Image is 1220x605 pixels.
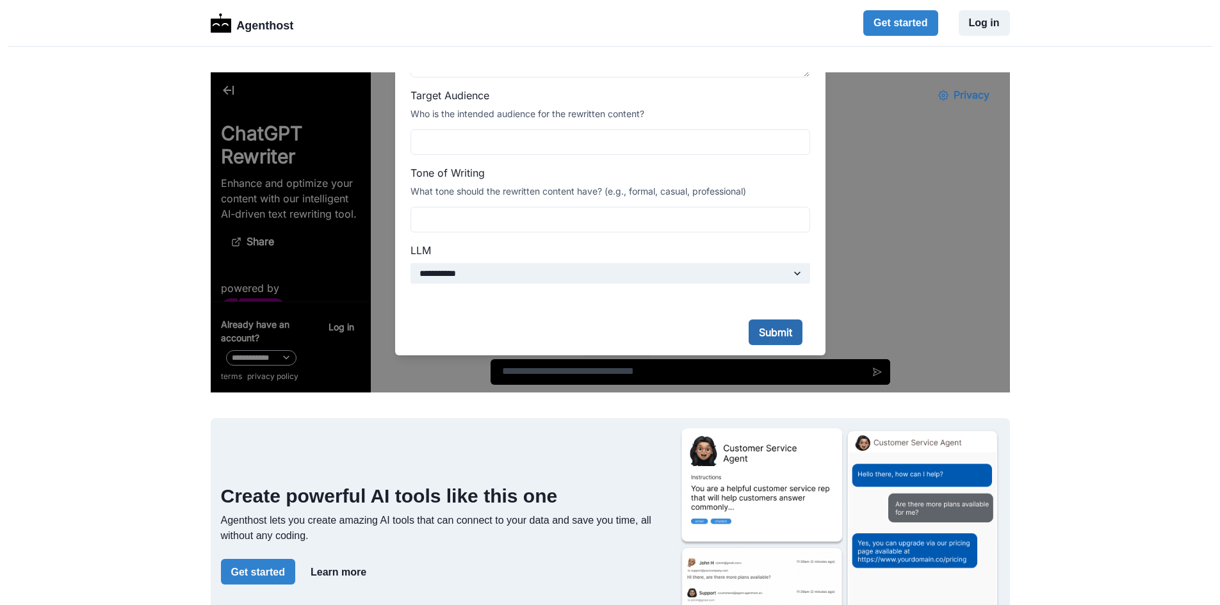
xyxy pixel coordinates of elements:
[221,485,669,508] h2: Create powerful AI tools like this one
[959,10,1010,36] button: Log in
[211,12,294,35] a: LogoAgenthost
[863,10,938,36] button: Get started
[221,513,669,544] p: Agenthost lets you create amazing AI tools that can connect to your data and save you time, all w...
[538,247,592,273] button: Submit
[221,559,295,585] button: Get started
[717,10,789,36] button: Privacy Settings
[211,72,1010,392] iframe: ChatGPT Rewriter
[211,13,232,33] img: Logo
[236,12,293,35] p: Agenthost
[300,559,377,585] button: Learn more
